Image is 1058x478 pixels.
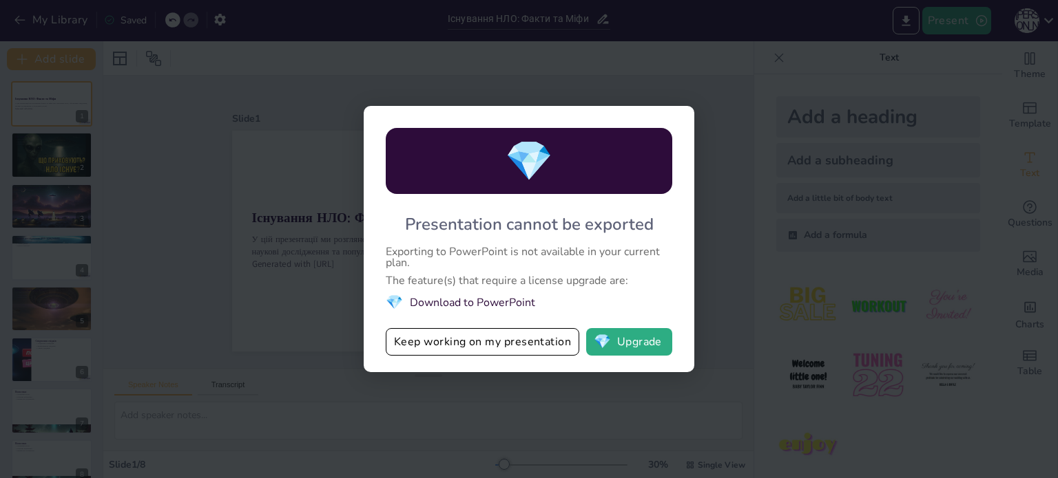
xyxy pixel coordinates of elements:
div: The feature(s) that require a license upgrade are: [386,275,672,286]
span: diamond [505,135,553,188]
div: Exporting to PowerPoint is not available in your current plan. [386,246,672,268]
button: diamondUpgrade [586,328,672,356]
span: diamond [594,335,611,349]
button: Keep working on my presentation [386,328,579,356]
li: Download to PowerPoint [386,293,672,312]
span: diamond [386,293,403,312]
div: Presentation cannot be exported [405,213,654,235]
